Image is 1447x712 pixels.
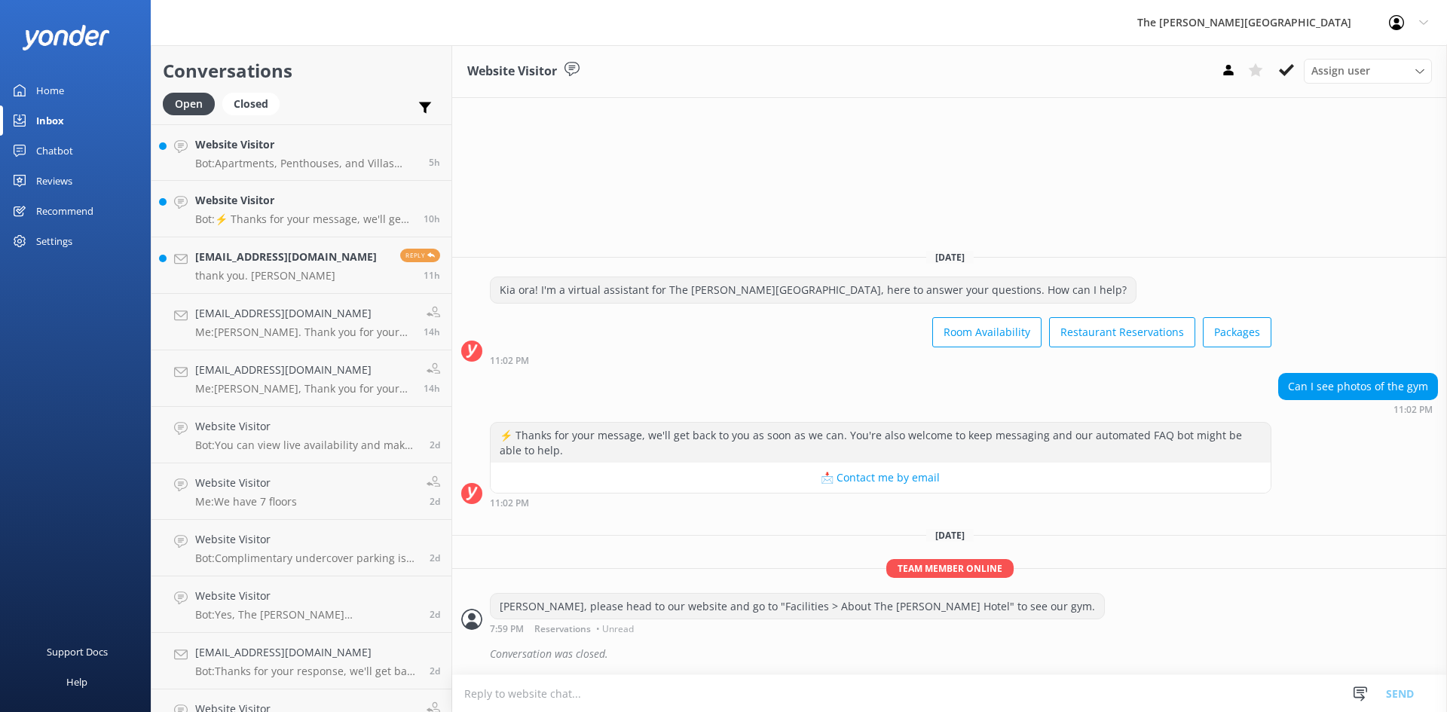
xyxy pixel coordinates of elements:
div: Inbox [36,105,64,136]
div: 11:02pm 09-Aug-2025 (UTC +12:00) Pacific/Auckland [490,355,1271,365]
span: • Unread [596,625,634,634]
p: Bot: Apartments, Penthouses, and Villas have washing machines and driers. There is also a public ... [195,157,418,170]
p: Bot: Complimentary undercover parking is available for guests at The [PERSON_NAME][GEOGRAPHIC_DAT... [195,552,418,565]
span: 07:37pm 16-Aug-2025 (UTC +12:00) Pacific/Auckland [430,495,440,508]
span: 05:56pm 16-Aug-2025 (UTC +12:00) Pacific/Auckland [430,665,440,677]
h3: Website Visitor [467,62,557,81]
div: Kia ora! I'm a virtual assistant for The [PERSON_NAME][GEOGRAPHIC_DATA], here to answer your ques... [491,277,1136,303]
div: Settings [36,226,72,256]
p: Bot: Yes, The [PERSON_NAME][GEOGRAPHIC_DATA] offers complimentary undercover parking for guests. [195,608,418,622]
span: [DATE] [926,251,974,264]
p: Me: [PERSON_NAME]. Thank you for your enquiry. While we do not have any deals on for specific dat... [195,325,412,339]
div: ⚡ Thanks for your message, we'll get back to you as soon as we can. You're also welcome to keep m... [491,423,1271,463]
button: Room Availability [932,317,1042,347]
button: 📩 Contact me by email [491,463,1271,493]
span: [DATE] [926,529,974,542]
a: [EMAIL_ADDRESS][DOMAIN_NAME]Bot:Thanks for your response, we'll get back to you as soon as we can... [151,633,451,689]
a: Website VisitorBot:You can view live availability and make your reservation online at [URL][DOMAI... [151,407,451,463]
button: Restaurant Reservations [1049,317,1195,347]
h4: Website Visitor [195,418,418,435]
a: Closed [222,95,287,112]
h4: [EMAIL_ADDRESS][DOMAIN_NAME] [195,249,377,265]
h4: [EMAIL_ADDRESS][DOMAIN_NAME] [195,362,412,378]
a: [EMAIL_ADDRESS][DOMAIN_NAME]Me:[PERSON_NAME]. Thank you for your enquiry. While we do not have an... [151,294,451,350]
div: Help [66,667,87,697]
strong: 7:59 PM [490,625,524,634]
a: [EMAIL_ADDRESS][DOMAIN_NAME]thank you. [PERSON_NAME]Reply11h [151,237,451,294]
div: [PERSON_NAME], please head to our website and go to "Facilities > About The [PERSON_NAME] Hotel" ... [491,594,1104,619]
span: Reply [400,249,440,262]
span: Team member online [886,559,1014,578]
h4: Website Visitor [195,531,418,548]
a: Website VisitorBot:⚡ Thanks for your message, we'll get back to you as soon as we can. You're als... [151,181,451,237]
h4: Website Visitor [195,588,418,604]
a: Website VisitorBot:Yes, The [PERSON_NAME][GEOGRAPHIC_DATA] offers complimentary undercover parkin... [151,576,451,633]
div: Assign User [1304,59,1432,83]
h4: Website Visitor [195,136,418,153]
div: Recommend [36,196,93,226]
div: 07:59pm 13-Aug-2025 (UTC +12:00) Pacific/Auckland [490,623,1105,634]
a: [EMAIL_ADDRESS][DOMAIN_NAME]Me:[PERSON_NAME], Thank you for your message. Our restaurant is close... [151,350,451,407]
p: Bot: Thanks for your response, we'll get back to you as soon as we can during opening hours. [195,665,418,678]
span: 02:41am 19-Aug-2025 (UTC +12:00) Pacific/Auckland [429,156,440,169]
h4: Website Visitor [195,192,412,209]
h2: Conversations [163,57,440,85]
div: 2025-08-13T07:59:29.333 [461,641,1438,667]
div: Closed [222,93,280,115]
div: Reviews [36,166,72,196]
a: Website VisitorBot:Apartments, Penthouses, and Villas have washing machines and driers. There is ... [151,124,451,181]
span: Assign user [1311,63,1370,79]
button: Packages [1203,317,1271,347]
a: Website VisitorMe:We have 7 floors2d [151,463,451,520]
div: 11:02pm 09-Aug-2025 (UTC +12:00) Pacific/Auckland [1278,404,1438,414]
p: Me: [PERSON_NAME], Thank you for your message. Our restaurant is closed for lunch, however our ba... [195,382,412,396]
span: 07:31pm 16-Aug-2025 (UTC +12:00) Pacific/Auckland [430,552,440,564]
p: Me: We have 7 floors [195,495,297,509]
div: Home [36,75,64,105]
h4: [EMAIL_ADDRESS][DOMAIN_NAME] [195,305,412,322]
span: 10:27pm 18-Aug-2025 (UTC +12:00) Pacific/Auckland [424,212,440,225]
span: 08:44pm 18-Aug-2025 (UTC +12:00) Pacific/Auckland [424,269,440,282]
span: 05:39pm 18-Aug-2025 (UTC +12:00) Pacific/Auckland [424,325,440,338]
strong: 11:02 PM [490,356,529,365]
a: Open [163,95,222,112]
div: Chatbot [36,136,73,166]
span: 10:45pm 16-Aug-2025 (UTC +12:00) Pacific/Auckland [430,439,440,451]
p: Bot: ⚡ Thanks for your message, we'll get back to you as soon as we can. You're also welcome to k... [195,212,412,226]
div: Can I see photos of the gym [1279,374,1437,399]
span: 05:37pm 18-Aug-2025 (UTC +12:00) Pacific/Auckland [424,382,440,395]
span: Reservations [534,625,591,634]
h4: Website Visitor [195,475,297,491]
a: Website VisitorBot:Complimentary undercover parking is available for guests at The [PERSON_NAME][... [151,520,451,576]
span: 07:29pm 16-Aug-2025 (UTC +12:00) Pacific/Auckland [430,608,440,621]
div: Conversation was closed. [490,641,1438,667]
div: Open [163,93,215,115]
div: 11:02pm 09-Aug-2025 (UTC +12:00) Pacific/Auckland [490,497,1271,508]
strong: 11:02 PM [1393,405,1433,414]
p: thank you. [PERSON_NAME] [195,269,377,283]
strong: 11:02 PM [490,499,529,508]
div: Support Docs [47,637,108,667]
p: Bot: You can view live availability and make your reservation online at [URL][DOMAIN_NAME]. [195,439,418,452]
img: yonder-white-logo.png [23,25,109,50]
h4: [EMAIL_ADDRESS][DOMAIN_NAME] [195,644,418,661]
